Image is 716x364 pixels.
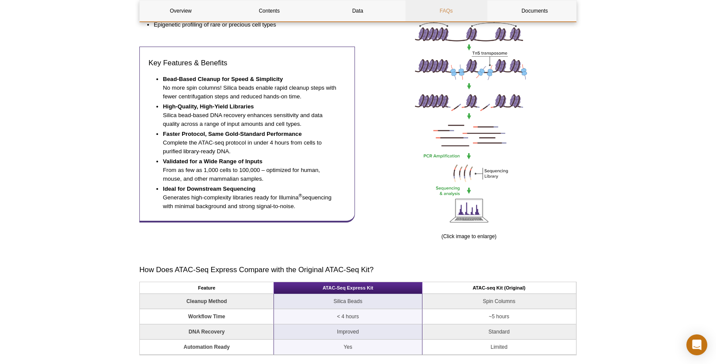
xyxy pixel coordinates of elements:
strong: Cleanup Method [186,298,227,304]
td: ~5 hours [422,309,576,324]
strong: Ideal for Downstream Sequencing [163,185,256,192]
td: Standard [422,324,576,340]
li: Generates high-complexity libraries ready for Illumina sequencing with minimal background and str... [163,185,337,211]
th: Feature [140,282,274,294]
td: Yes [274,340,422,355]
li: From as few as 1,000 cells to 100,000 – optimized for human, mouse, and other mammalian samples. [163,157,337,183]
h3: Key Features & Benefits [149,58,346,68]
a: Overview [140,0,222,21]
a: Data [317,0,399,21]
strong: High-Quality, High-Yield Libraries [163,103,254,110]
strong: Faster Protocol, Same Gold-Standard Performance [163,131,302,137]
strong: Validated for a Wide Range of Inputs [163,158,263,165]
td: Improved [274,324,422,340]
td: Limited [422,340,576,355]
a: Contents [228,0,310,21]
th: ATAC-seq Kit (Original) [422,282,576,294]
sup: ® [299,192,302,198]
li: No more spin columns! Silica beads enable rapid cleanup steps with fewer centrifugation steps and... [163,75,337,101]
h3: How Does ATAC-Seq Express Compare with the Original ATAC-Seq Kit? [139,265,577,275]
a: FAQs [405,0,487,21]
a: Documents [494,0,576,21]
td: Spin Columns [422,294,576,309]
strong: DNA Recovery [189,329,225,335]
td: Silica Beads [274,294,422,309]
strong: Automation Ready [184,344,230,350]
strong: Workflow Time [188,313,225,320]
strong: Bead-Based Cleanup for Speed & Simplicity [163,76,283,82]
li: Epigenetic profiling of rare or precious cell types [154,20,346,29]
div: Open Intercom Messenger [686,334,707,355]
li: Silica bead-based DNA recovery enhances sensitivity and data quality across a range of input amou... [163,102,337,128]
li: Complete the ATAC-seq protocol in under 4 hours from cells to purified library-ready DNA. [163,130,337,156]
td: < 4 hours [274,309,422,324]
th: ATAC-Seq Express Kit [274,282,422,294]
